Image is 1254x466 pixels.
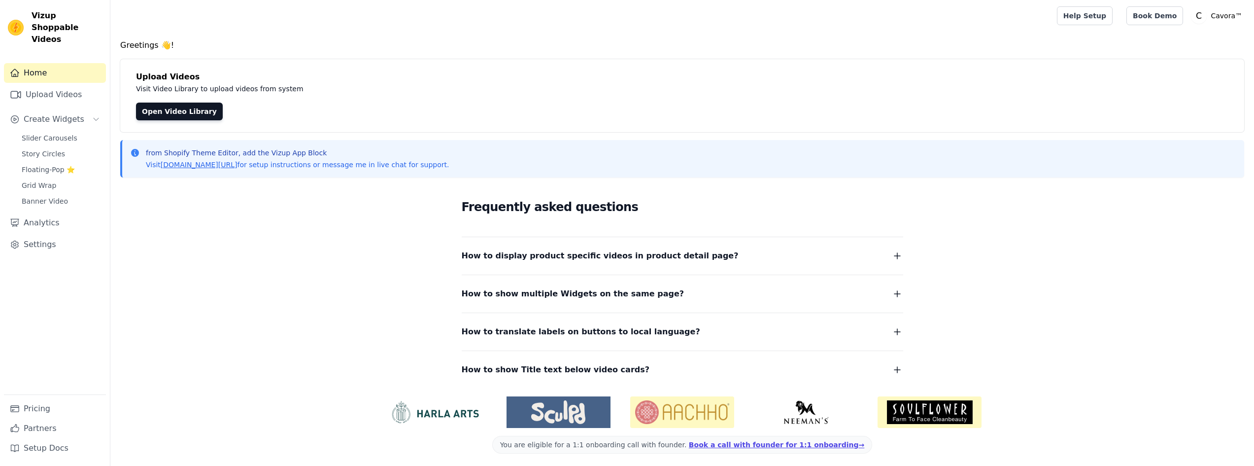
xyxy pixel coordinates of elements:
[507,400,610,424] img: Sculpd US
[878,396,982,428] img: Soulflower
[462,287,684,301] span: How to show multiple Widgets on the same page?
[630,396,734,428] img: Aachho
[4,235,106,254] a: Settings
[22,149,65,159] span: Story Circles
[4,109,106,129] button: Create Widgets
[462,249,739,263] span: How to display product specific videos in product detail page?
[1196,11,1202,21] text: C
[136,83,577,95] p: Visit Video Library to upload videos from system
[754,400,858,424] img: Neeman's
[24,113,84,125] span: Create Widgets
[462,287,903,301] button: How to show multiple Widgets on the same page?
[1057,6,1113,25] a: Help Setup
[689,441,864,449] a: Book a call with founder for 1:1 onboarding
[383,400,487,424] img: HarlaArts
[136,71,1228,83] h4: Upload Videos
[146,148,449,158] p: from Shopify Theme Editor, add the Vizup App Block
[8,20,24,36] img: Vizup
[1191,7,1246,25] button: C Cavora™
[22,180,56,190] span: Grid Wrap
[462,363,903,377] button: How to show Title text below video cards?
[16,194,106,208] a: Banner Video
[4,438,106,458] a: Setup Docs
[4,419,106,438] a: Partners
[462,363,650,377] span: How to show Title text below video cards?
[161,161,237,169] a: [DOMAIN_NAME][URL]
[4,85,106,105] a: Upload Videos
[16,131,106,145] a: Slider Carousels
[1207,7,1246,25] p: Cavora™
[4,213,106,233] a: Analytics
[16,179,106,192] a: Grid Wrap
[462,325,700,339] span: How to translate labels on buttons to local language?
[22,133,77,143] span: Slider Carousels
[120,39,1244,51] h4: Greetings 👋!
[22,196,68,206] span: Banner Video
[4,63,106,83] a: Home
[4,399,106,419] a: Pricing
[462,249,903,263] button: How to display product specific videos in product detail page?
[16,147,106,161] a: Story Circles
[1126,6,1183,25] a: Book Demo
[462,197,903,217] h2: Frequently asked questions
[136,103,223,120] a: Open Video Library
[16,163,106,177] a: Floating-Pop ⭐
[32,10,102,45] span: Vizup Shoppable Videos
[146,160,449,170] p: Visit for setup instructions or message me in live chat for support.
[462,325,903,339] button: How to translate labels on buttons to local language?
[22,165,75,175] span: Floating-Pop ⭐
